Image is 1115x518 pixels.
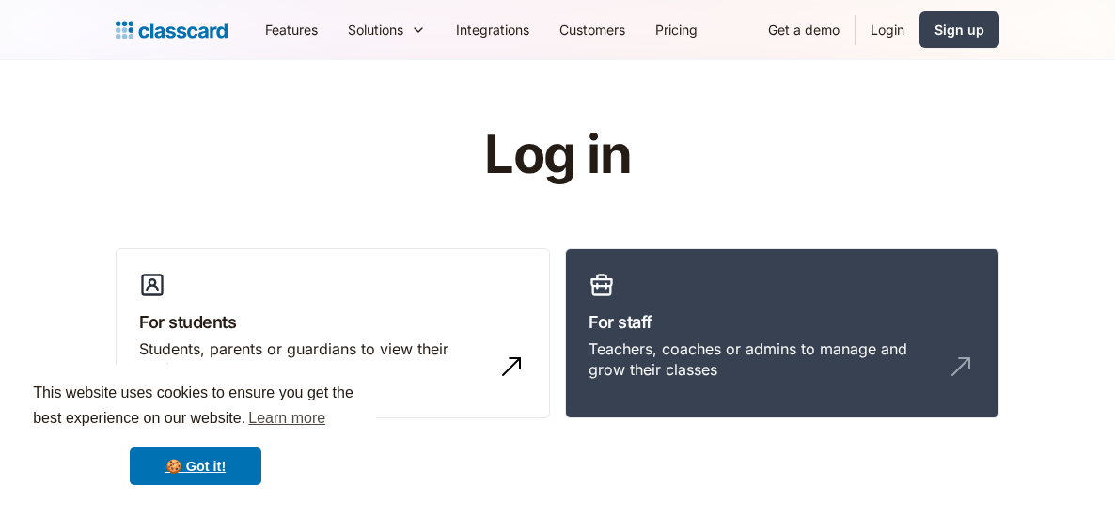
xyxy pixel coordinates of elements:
[116,248,550,419] a: For studentsStudents, parents or guardians to view their profile and manage bookings
[250,8,333,51] a: Features
[333,8,441,51] div: Solutions
[565,248,999,419] a: For staffTeachers, coaches or admins to manage and grow their classes
[856,8,919,51] a: Login
[33,382,358,432] span: This website uses cookies to ensure you get the best experience on our website.
[934,20,984,39] div: Sign up
[753,8,855,51] a: Get a demo
[919,11,999,48] a: Sign up
[441,8,544,51] a: Integrations
[245,404,328,432] a: learn more about cookies
[589,338,938,381] div: Teachers, coaches or admins to manage and grow their classes
[15,364,376,503] div: cookieconsent
[139,309,526,335] h3: For students
[589,309,976,335] h3: For staff
[116,17,228,43] a: home
[130,447,261,485] a: dismiss cookie message
[139,338,489,381] div: Students, parents or guardians to view their profile and manage bookings
[348,20,403,39] div: Solutions
[640,8,713,51] a: Pricing
[544,8,640,51] a: Customers
[259,126,856,184] h1: Log in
